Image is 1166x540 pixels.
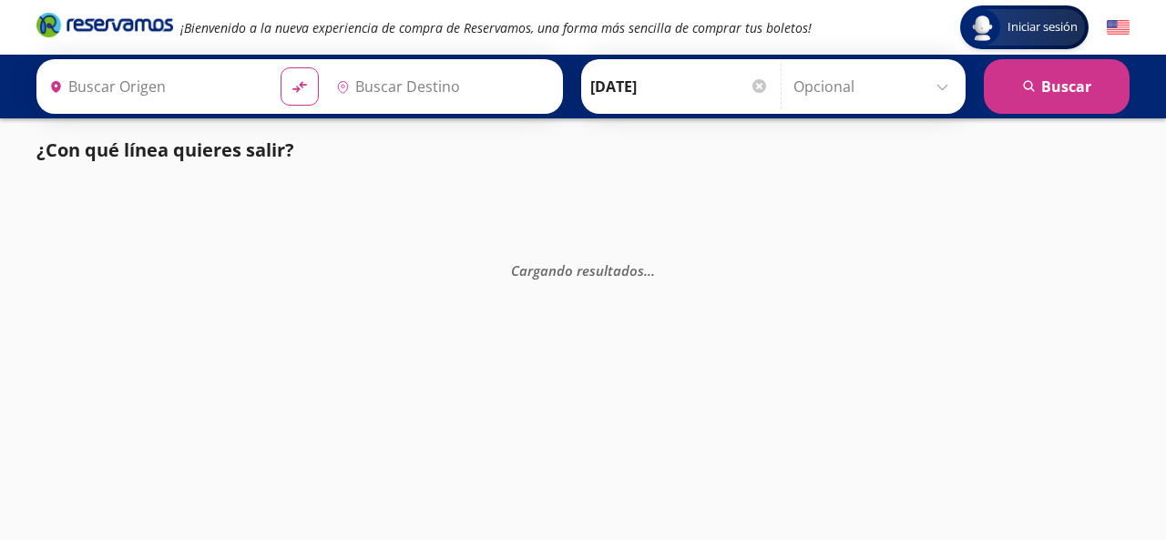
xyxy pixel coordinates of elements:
[180,19,812,36] em: ¡Bienvenido a la nueva experiencia de compra de Reservamos, una forma más sencilla de comprar tus...
[651,260,655,279] span: .
[793,64,956,109] input: Opcional
[644,260,648,279] span: .
[984,59,1130,114] button: Buscar
[329,64,553,109] input: Buscar Destino
[36,137,294,164] p: ¿Con qué línea quieres salir?
[590,64,769,109] input: Elegir Fecha
[648,260,651,279] span: .
[1107,16,1130,39] button: English
[36,11,173,44] a: Brand Logo
[36,11,173,38] i: Brand Logo
[42,64,266,109] input: Buscar Origen
[511,260,655,279] em: Cargando resultados
[1000,18,1085,36] span: Iniciar sesión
